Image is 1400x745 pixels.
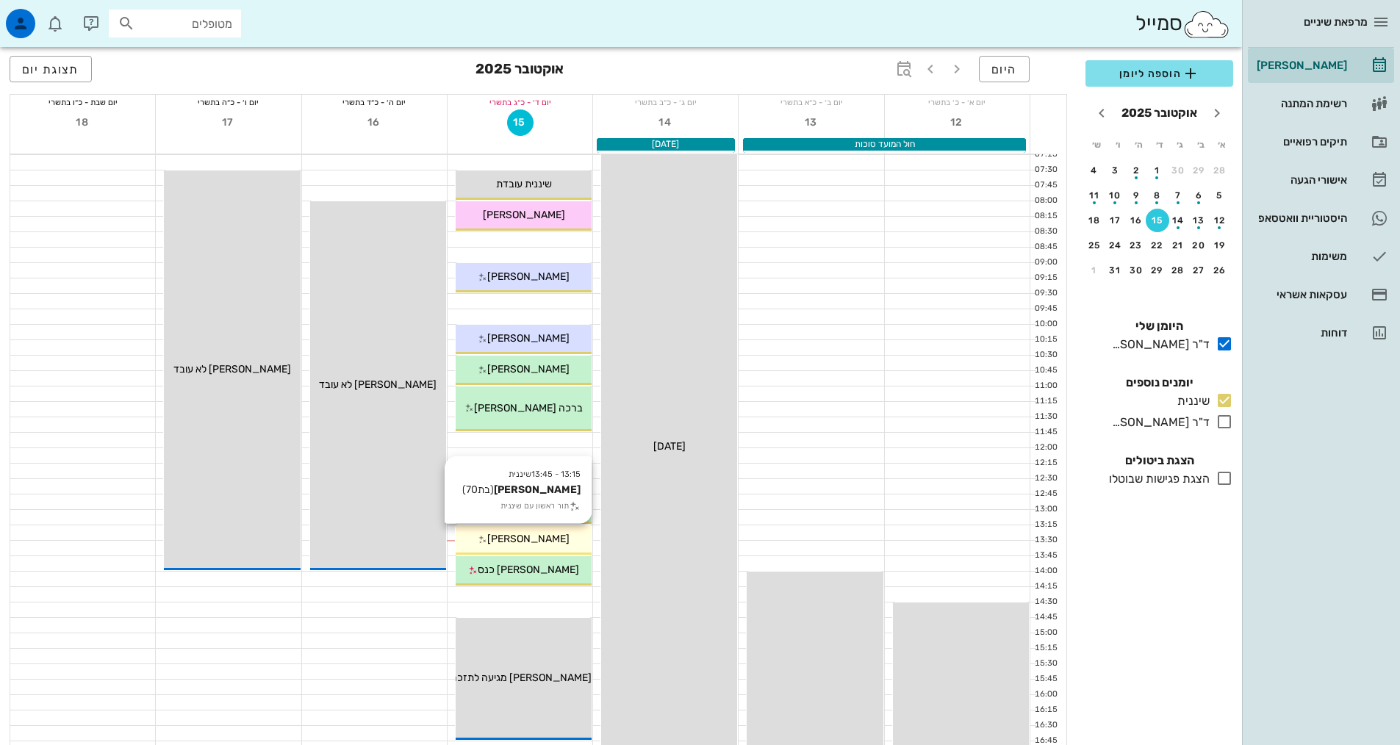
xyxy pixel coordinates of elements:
[1124,165,1148,176] div: 2
[1146,184,1169,207] button: 8
[1085,317,1233,335] h4: היומן שלי
[1146,209,1169,232] button: 15
[1208,165,1232,176] div: 28
[855,139,915,149] span: חול המועד סוכות
[215,116,242,129] span: 17
[1146,159,1169,182] button: 1
[361,116,387,129] span: 16
[1254,212,1347,224] div: היסטוריית וואטסאפ
[653,116,679,129] span: 14
[739,95,883,109] div: יום ב׳ - כ״א בתשרי
[1030,364,1060,377] div: 10:45
[1188,215,1211,226] div: 13
[478,564,579,576] span: [PERSON_NAME] כנס
[1085,374,1233,392] h4: יומנים נוספים
[1030,210,1060,223] div: 08:15
[1124,190,1148,201] div: 9
[1124,215,1148,226] div: 16
[1030,519,1060,531] div: 13:15
[1030,596,1060,608] div: 14:30
[1030,256,1060,269] div: 09:00
[1188,259,1211,282] button: 27
[173,363,291,375] span: [PERSON_NAME] לא עובד
[1248,162,1394,198] a: אישורי הגעה
[1254,136,1347,148] div: תיקים רפואיים
[496,178,552,190] span: שיננית עובדת
[1248,48,1394,83] a: [PERSON_NAME]
[1030,534,1060,547] div: 13:30
[1248,201,1394,236] a: היסטוריית וואטסאפ
[1166,159,1190,182] button: 30
[474,402,583,414] span: ברכה [PERSON_NAME]
[1030,688,1060,701] div: 16:00
[1030,673,1060,685] div: 15:45
[1083,184,1106,207] button: 11
[1030,611,1060,624] div: 14:45
[1129,132,1148,157] th: ה׳
[1083,209,1106,232] button: 18
[508,116,533,129] span: 15
[1104,215,1127,226] div: 17
[1166,240,1190,251] div: 21
[1188,165,1211,176] div: 29
[10,56,92,82] button: תצוגת יום
[1208,259,1232,282] button: 26
[1030,164,1060,176] div: 07:30
[1191,132,1210,157] th: ב׳
[70,116,96,129] span: 18
[1208,234,1232,257] button: 19
[1030,349,1060,361] div: 10:30
[652,139,679,149] span: [DATE]
[1188,209,1211,232] button: 13
[1030,642,1060,655] div: 15:15
[156,95,301,109] div: יום ו׳ - כ״ה בתשרי
[1104,209,1127,232] button: 17
[487,270,570,283] span: [PERSON_NAME]
[1166,234,1190,257] button: 21
[507,109,534,136] button: 15
[1208,190,1232,201] div: 5
[483,209,565,221] span: [PERSON_NAME]
[1208,265,1232,276] div: 26
[1083,234,1106,257] button: 25
[1254,327,1347,339] div: דוחות
[1213,132,1232,157] th: א׳
[487,363,570,375] span: [PERSON_NAME]
[1083,265,1106,276] div: 1
[361,109,387,136] button: 16
[1030,457,1060,469] div: 12:15
[991,62,1017,76] span: היום
[1166,215,1190,226] div: 14
[1088,100,1115,126] button: חודש הבא
[1030,395,1060,408] div: 11:15
[1087,132,1106,157] th: ש׳
[1030,287,1060,300] div: 09:30
[1208,209,1232,232] button: 12
[1083,240,1106,251] div: 25
[1146,265,1169,276] div: 29
[885,95,1030,109] div: יום א׳ - כ׳ בתשרי
[1030,272,1060,284] div: 09:15
[1030,503,1060,516] div: 13:00
[1124,234,1148,257] button: 23
[1106,414,1210,431] div: ד"ר [PERSON_NAME]
[1146,259,1169,282] button: 29
[1030,241,1060,253] div: 08:45
[1030,472,1060,485] div: 12:30
[1085,452,1233,469] h4: הצגת ביטולים
[1103,470,1210,488] div: הצגת פגישות שבוטלו
[1208,215,1232,226] div: 12
[1108,132,1127,157] th: ו׳
[215,109,242,136] button: 17
[1030,179,1060,192] div: 07:45
[1166,259,1190,282] button: 28
[43,12,52,21] span: תג
[1146,190,1169,201] div: 8
[1104,159,1127,182] button: 3
[1248,86,1394,121] a: רשימת המתנה
[1171,392,1210,410] div: שיננית
[1030,658,1060,670] div: 15:30
[1146,165,1169,176] div: 1
[487,332,570,345] span: [PERSON_NAME]
[1030,334,1060,346] div: 10:15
